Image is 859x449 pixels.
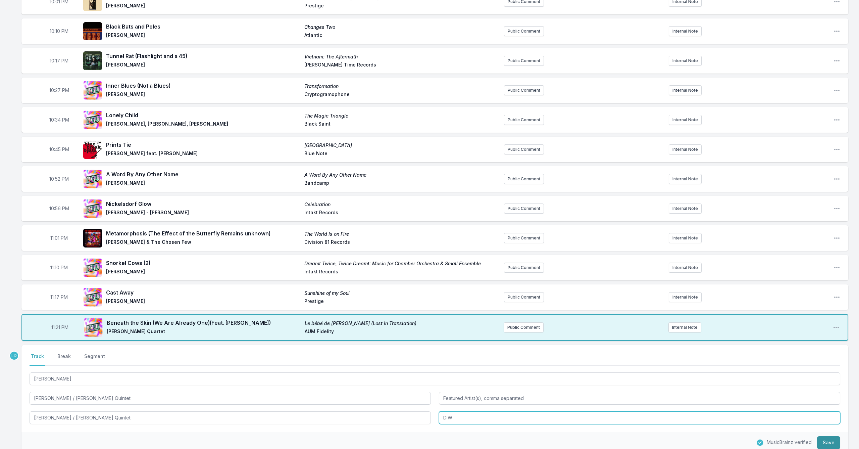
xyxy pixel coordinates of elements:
span: A Word By Any Other Name [304,172,499,178]
button: Open playlist item options [833,28,840,35]
button: Public Comment [504,174,544,184]
button: Public Comment [504,292,544,302]
span: Celebration [304,201,499,208]
span: Inner Blues (Not a Blues) [106,82,300,90]
span: Changes Two [304,24,499,31]
img: Transformation [83,81,102,100]
button: Public Comment [504,233,544,243]
span: [GEOGRAPHIC_DATA] [304,142,499,149]
button: Public Comment [504,144,544,154]
p: LeRoy Downs [9,351,19,360]
span: The Magic Triangle [304,113,499,119]
span: AUM Fidelity [305,328,499,336]
input: Featured Artist(s), comma separated [439,392,840,405]
span: Sunshine of my Soul [304,290,499,297]
img: Sunshine of my Soul [83,288,102,307]
button: Open playlist item options [833,205,840,212]
span: Timestamp [49,176,69,182]
button: Public Comment [504,204,544,214]
span: Timestamp [50,28,68,35]
span: Nickelsdorf Glow [106,200,300,208]
button: Internal Note [669,233,702,243]
span: Timestamp [50,57,68,64]
button: Open playlist item options [833,324,840,331]
span: Bandcamp [304,180,499,188]
span: [PERSON_NAME] [106,268,300,276]
span: [PERSON_NAME] [106,91,300,99]
img: A Word By Any Other Name [83,170,102,188]
span: Black Saint [304,121,499,129]
img: Celebration [83,199,102,218]
img: Le bébé de Brigitte (Lost in Translation) [84,318,103,337]
span: Le bébé de [PERSON_NAME] (Lost in Translation) [305,320,499,327]
button: Break [56,353,72,366]
img: Dreamt Twice, Twice Dreamt: Music for Chamber Orchestra & Small Ensemble [83,258,102,277]
img: San Francisco [83,140,102,159]
span: [PERSON_NAME] & The Chosen Few [106,239,300,247]
button: Internal Note [669,204,702,214]
button: Internal Note [669,85,702,95]
span: [PERSON_NAME], [PERSON_NAME], [PERSON_NAME] [106,121,300,129]
span: Prestige [304,2,499,10]
span: A Word By Any Other Name [106,170,300,178]
button: Open playlist item options [833,87,840,94]
span: Timestamp [50,264,68,271]
button: Internal Note [669,174,702,184]
input: Track Title [30,372,840,385]
button: Internal Note [669,144,702,154]
button: Public Comment [504,26,544,36]
button: Internal Note [669,263,702,273]
button: Save [817,436,840,449]
input: Record Label [439,411,840,424]
input: Album Title [30,411,431,424]
span: Division 81 Records [304,239,499,247]
button: Track [30,353,45,366]
span: Black Bats and Poles [106,23,300,31]
span: Timestamp [49,146,69,153]
span: [PERSON_NAME] Time Records [304,61,499,70]
span: Timestamp [49,117,69,123]
span: [PERSON_NAME] feat. [PERSON_NAME] [106,150,300,158]
button: Segment [83,353,106,366]
button: Public Comment [504,115,544,125]
button: Open playlist item options [833,176,840,182]
span: [PERSON_NAME] [106,61,300,70]
button: Public Comment [504,56,544,66]
span: Timestamp [50,235,68,241]
span: Snorkel Cows (2) [106,259,300,267]
button: Open playlist item options [833,117,840,123]
button: Public Comment [504,263,544,273]
button: Open playlist item options [833,235,840,241]
span: [PERSON_NAME] [106,2,300,10]
span: Timestamp [49,205,69,212]
input: Artist [30,392,431,405]
button: Internal Note [669,26,702,36]
span: Intakt Records [304,268,499,276]
span: Cryptogramophone [304,91,499,99]
span: Prints Tie [106,141,300,149]
span: [PERSON_NAME] [106,32,300,40]
span: [PERSON_NAME] [106,298,300,306]
span: Tunnel Rat (Flashlight and a 45) [106,52,300,60]
span: Prestige [304,298,499,306]
span: Lonely Child [106,111,300,119]
span: Timestamp [51,324,68,331]
span: Vietnam: The Aftermath [304,53,499,60]
img: Changes Two [83,22,102,41]
span: Cast Away [106,288,300,297]
span: Beneath the Skin (We Are Already One) (Feat. [PERSON_NAME]) [107,319,301,327]
button: Open playlist item options [833,264,840,271]
span: [PERSON_NAME] [106,180,300,188]
span: Timestamp [49,87,69,94]
button: Internal Note [669,292,702,302]
button: Internal Note [669,56,702,66]
button: Public Comment [504,85,544,95]
button: Open playlist item options [833,57,840,64]
img: The World Is on Fire [83,229,102,248]
span: Blue Note [304,150,499,158]
span: The World Is on Fire [304,231,499,237]
button: Internal Note [668,322,701,332]
span: Atlantic [304,32,499,40]
span: MusicBrainz verified [767,439,812,445]
img: Vietnam: The Aftermath [83,51,102,70]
